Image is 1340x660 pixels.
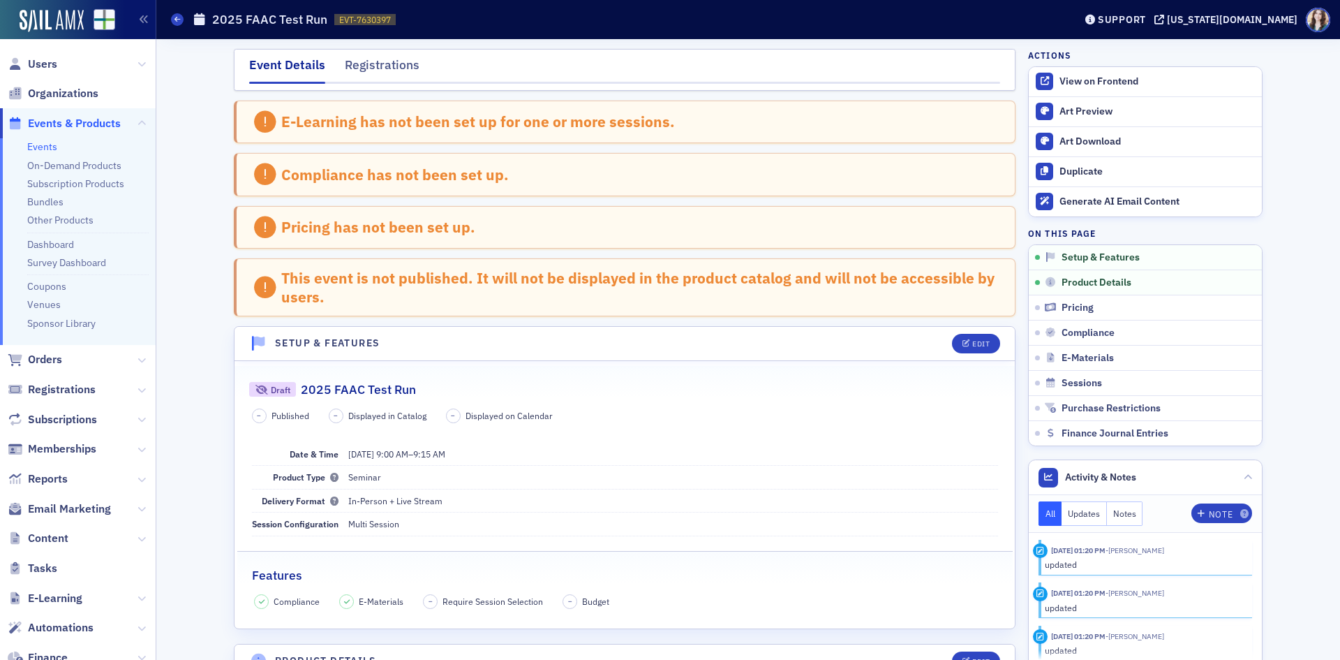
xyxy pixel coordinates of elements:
[568,596,572,606] span: –
[28,620,94,636] span: Automations
[257,411,261,420] span: –
[1059,75,1255,88] div: View on Frontend
[1059,166,1255,178] div: Duplicate
[94,9,115,31] img: SailAMX
[1062,327,1115,339] span: Compliance
[271,386,290,394] div: Draft
[275,336,380,351] h4: Setup & Features
[84,9,115,33] a: View Homepage
[28,352,62,367] span: Orders
[8,382,96,397] a: Registrations
[8,501,111,517] a: Email Marketing
[1045,558,1242,571] div: updated
[1105,545,1164,555] span: Sarah Lowery
[348,448,374,460] span: [DATE]
[249,56,325,84] div: Event Details
[249,382,296,397] div: Draft
[28,441,96,457] span: Memberships
[27,317,96,330] a: Sponsor Library
[1062,352,1114,365] span: E-Materials
[1191,504,1252,523] button: Note
[1059,135,1255,148] div: Art Download
[1029,156,1262,186] button: Duplicate
[8,471,68,487] a: Reports
[1098,13,1146,26] div: Support
[1059,105,1255,118] div: Art Preview
[1107,501,1143,526] button: Notes
[339,14,391,26] span: EVT-7630397
[1033,587,1048,601] div: Update
[334,411,338,420] span: –
[281,112,675,131] div: E-Learning has not been set up for one or more sessions.
[1033,543,1048,558] div: Update
[27,280,66,293] a: Coupons
[348,518,399,529] span: Multi Session
[451,411,455,420] span: –
[28,561,57,576] span: Tasks
[345,56,419,82] div: Registrations
[1045,601,1242,614] div: updated
[1059,196,1255,208] div: Generate AI Email Content
[274,595,320,608] span: Compliance
[8,352,62,367] a: Orders
[376,448,408,460] time: 9:00 AM
[301,381,416,399] h2: 2025 FAAC Test Run
[359,595,403,608] span: E-Materials
[1209,511,1233,518] div: Note
[28,531,68,546] span: Content
[28,382,96,397] span: Registrations
[28,86,98,101] span: Organizations
[1029,186,1262,217] button: Generate AI Email Content
[1062,302,1094,314] span: Pricing
[1062,251,1140,264] span: Setup & Features
[27,238,74,251] a: Dashboard
[28,412,97,427] span: Subscriptions
[28,591,82,606] span: E-Learning
[1105,588,1164,598] span: Sarah Lowery
[252,566,302,585] h2: Features
[27,298,61,311] a: Venues
[348,471,381,483] span: Seminar
[429,596,433,606] span: –
[1045,644,1242,657] div: updated
[27,177,124,190] a: Subscription Products
[348,409,426,422] span: Displayed in Catalog
[1051,588,1105,598] time: 9/18/2025 01:20 PM
[271,409,309,422] span: Published
[1062,501,1107,526] button: Updates
[281,218,475,236] div: Pricing has not been set up.
[8,412,97,427] a: Subscriptions
[27,159,121,172] a: On-Demand Products
[1029,126,1262,156] a: Art Download
[1062,402,1161,415] span: Purchase Restrictions
[348,448,445,460] span: –
[8,620,94,636] a: Automations
[28,116,121,131] span: Events & Products
[8,561,57,576] a: Tasks
[972,340,990,348] div: Edit
[1033,629,1048,644] div: Update
[290,448,338,460] span: Date & Time
[252,518,338,529] span: Session Configuration
[281,166,509,184] div: Compliance has not been set up.
[27,140,57,153] a: Events
[8,591,82,606] a: E-Learning
[27,256,106,269] a: Survey Dashboard
[466,409,553,422] span: Displayed on Calendar
[1062,377,1102,390] span: Sessions
[1062,427,1168,440] span: Finance Journal Entries
[20,10,84,32] img: SailAMX
[1038,501,1062,526] button: All
[442,595,543,608] span: Require Session Selection
[1028,49,1071,61] h4: Actions
[8,57,57,72] a: Users
[262,495,338,506] span: Delivery Format
[27,196,64,208] a: Bundles
[1065,470,1136,485] span: Activity & Notes
[28,501,111,517] span: Email Marketing
[28,471,68,487] span: Reports
[281,269,1000,306] div: This event is not published. It will not be displayed in the product catalog and will not be acce...
[8,86,98,101] a: Organizations
[212,11,327,28] h1: 2025 FAAC Test Run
